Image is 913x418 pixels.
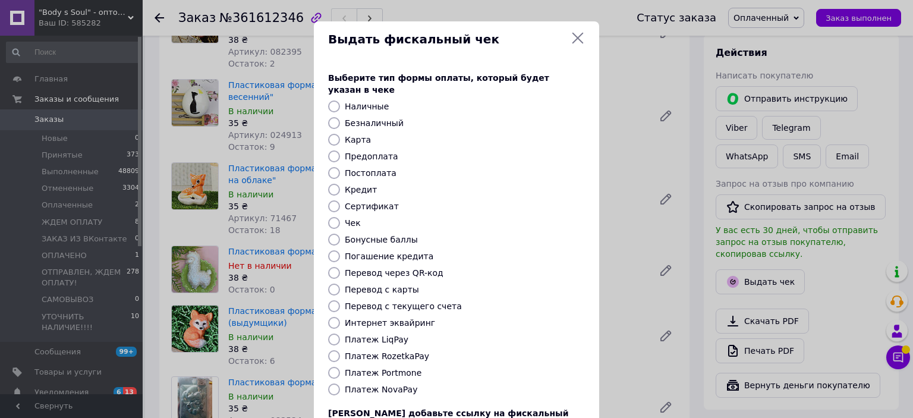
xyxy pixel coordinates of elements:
[345,152,398,161] label: Предоплата
[345,368,421,378] label: Платеж Portmone
[345,235,418,244] label: Бонусные баллы
[345,268,443,278] label: Перевод через QR-код
[345,102,389,111] label: Наличные
[345,252,433,261] label: Погашение кредита
[345,118,404,128] label: Безналичный
[345,301,462,311] label: Перевод с текущего счета
[345,218,361,228] label: Чек
[328,73,549,95] span: Выберите тип формы оплаты, который будет указан в чеке
[345,168,396,178] label: Постоплата
[345,351,429,361] label: Платеж RozetkaPay
[345,185,377,194] label: Кредит
[345,285,419,294] label: Перевод с карты
[345,385,417,394] label: Платеж NovaPay
[328,31,566,48] span: Выдать фискальный чек
[345,135,371,144] label: Карта
[345,202,399,211] label: Сертификат
[345,318,435,328] label: Интернет эквайринг
[345,335,408,344] label: Платеж LiqPay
